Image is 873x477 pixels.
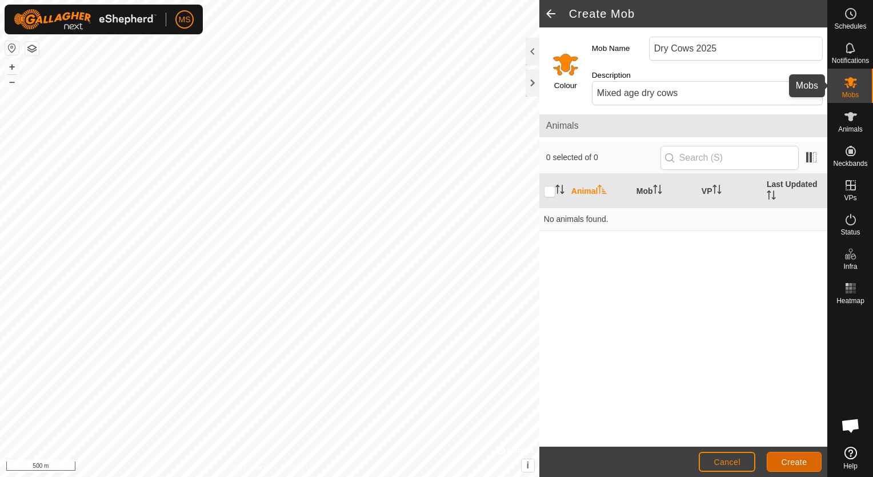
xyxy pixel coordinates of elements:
[834,408,868,443] div: Open chat
[782,458,807,467] span: Create
[828,442,873,474] a: Help
[522,459,534,472] button: i
[567,174,632,208] th: Animal
[836,297,864,304] span: Heatmap
[833,160,867,167] span: Neckbands
[767,452,822,472] button: Create
[838,126,863,133] span: Animals
[5,60,19,74] button: +
[767,192,776,201] p-sorticon: Activate to sort
[5,41,19,55] button: Reset Map
[660,146,799,170] input: Search (S)
[546,119,820,133] span: Animals
[25,42,39,55] button: Map Layers
[555,186,564,196] p-sorticon: Activate to sort
[834,23,866,30] span: Schedules
[844,194,856,201] span: VPs
[653,186,662,196] p-sorticon: Activate to sort
[762,174,827,208] th: Last Updated
[840,229,860,236] span: Status
[14,9,157,30] img: Gallagher Logo
[714,458,740,467] span: Cancel
[712,186,722,196] p-sorticon: Activate to sort
[539,208,827,231] td: No animals found.
[843,263,857,270] span: Infra
[592,37,649,61] label: Mob Name
[697,174,762,208] th: VP
[5,75,19,89] button: –
[832,57,869,64] span: Notifications
[546,152,660,164] span: 0 selected of 0
[699,452,755,472] button: Cancel
[592,70,649,81] label: Description
[179,14,191,26] span: MS
[598,186,607,196] p-sorticon: Activate to sort
[527,460,529,470] span: i
[569,7,827,21] h2: Create Mob
[554,80,577,92] label: Colour
[842,92,859,98] span: Mobs
[281,462,315,472] a: Contact Us
[632,174,697,208] th: Mob
[225,462,267,472] a: Privacy Policy
[843,463,858,470] span: Help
